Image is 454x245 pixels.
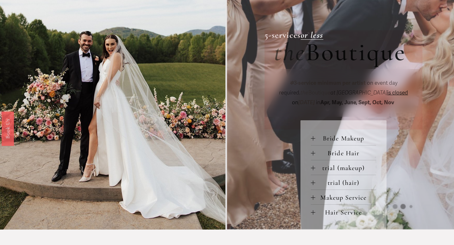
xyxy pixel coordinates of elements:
[306,37,406,67] span: Boutique
[300,89,308,96] em: the
[315,99,395,106] span: in
[315,179,376,187] span: trial (hair)
[311,190,376,204] button: Makeup Service
[311,205,376,219] button: Hair Service
[311,131,376,145] button: Bride Makeup
[265,30,301,40] strong: 5-services
[315,208,376,216] span: Hair Service
[330,89,387,96] em: at [GEOGRAPHIC_DATA]
[298,99,315,106] em: [DATE]
[387,89,408,96] span: is closed
[315,194,376,202] span: Makeup Service
[315,149,376,157] span: Bride Hair
[274,78,413,107] p: on
[2,111,14,146] a: Book Us
[315,164,376,172] span: trial (makeup)
[311,145,376,160] button: Bride Hair
[311,160,376,175] button: trial (makeup)
[311,175,376,190] button: trial (hair)
[274,37,306,67] em: the
[289,80,294,86] em: ✽
[279,80,399,96] span: on event day required.
[315,134,376,142] span: Bride Makeup
[300,89,330,96] span: Boutique
[301,30,323,40] a: or less
[294,80,366,86] strong: 3-service minimum per artist
[320,99,394,106] strong: Apr, May, June, Sept, Oct, Nov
